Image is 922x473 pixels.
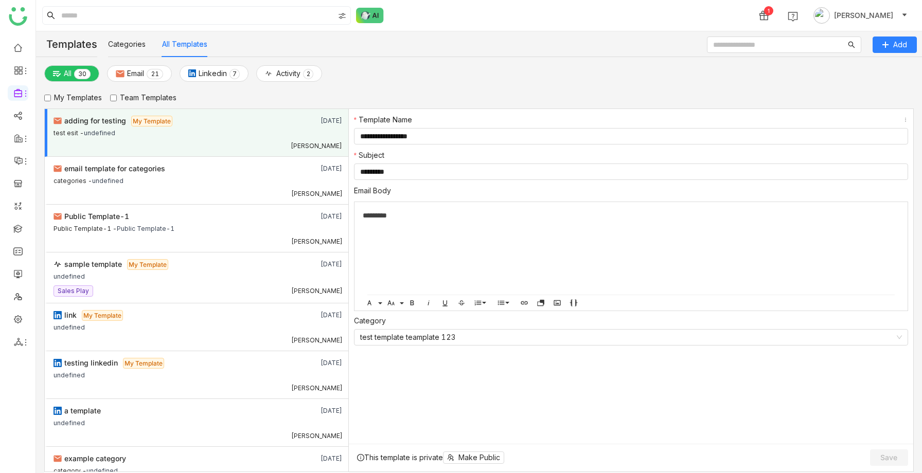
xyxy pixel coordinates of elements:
p: 2 [306,69,310,79]
img: avatar [813,7,830,24]
span: My Template [127,259,168,270]
img: linkedin.svg [54,311,62,319]
div: [PERSON_NAME] [291,142,342,150]
span: a template [64,406,101,415]
input: My Templates [44,95,51,101]
span: My Template [123,358,164,369]
div: [DATE] [285,453,342,464]
div: Public Template-1 - [54,222,117,233]
div: categories - [54,174,92,185]
p: 1 [155,69,159,79]
span: adding for testing [64,116,126,125]
span: Make Public [458,452,500,463]
img: logo [9,7,27,26]
div: [DATE] [285,163,342,174]
label: My Templates [44,92,102,103]
span: Public Template-1 [64,212,129,221]
img: email.svg [54,454,62,463]
button: Unordered List [496,297,506,308]
nz-tag: Sales Play [54,285,93,297]
img: linkedin.svg [54,359,62,367]
div: undefined [92,174,123,185]
p: 3 [78,69,82,79]
nz-badge-sup: 30 [74,69,91,79]
button: All Templates [162,39,207,50]
div: Templates [36,31,97,57]
label: Team Templates [110,92,176,103]
nz-badge-sup: 21 [147,69,163,79]
label: Template Name [354,114,412,125]
p: 0 [82,69,86,79]
nz-badge-sup: 2 [303,69,313,79]
span: example category [64,454,126,463]
div: 1 [764,6,773,15]
div: [DATE] [285,211,342,222]
img: ask-buddy-normal.svg [356,8,384,23]
button: Italic (⌘I) [423,297,434,308]
button: Insert Link (⌘K) [519,297,529,308]
div: [DATE] [285,310,342,321]
div: [PERSON_NAME] [291,238,343,246]
div: undefined [84,126,115,137]
button: Add [873,37,917,53]
span: Add [893,39,907,50]
span: All [64,68,72,79]
span: email template for categories [64,164,165,173]
span: Linkedin [199,68,227,79]
span: My Template [131,116,172,126]
span: My Template [82,310,123,321]
img: search-type.svg [338,12,346,20]
div: undefined [54,416,85,427]
img: email.svg [116,69,125,78]
button: [PERSON_NAME] [811,7,910,24]
button: Strikethrough (⌘S) [456,297,467,308]
div: [DATE] [285,405,342,416]
img: email.svg [54,212,62,221]
button: Activity [256,65,322,82]
img: activity.svg [54,260,62,268]
div: [DATE] [285,259,342,270]
div: [PERSON_NAME] [291,190,343,198]
div: [DATE] [285,115,342,126]
span: [PERSON_NAME] [834,10,893,21]
button: Font Family [364,297,379,308]
img: help.svg [788,11,798,22]
button: Underline (⌘U) [440,297,450,308]
label: Subject [354,150,384,161]
span: link [64,311,77,319]
div: undefined [54,369,85,379]
label: Category [354,315,386,326]
nz-select-item: test template teamplate 123 [360,330,902,345]
img: linkedin.svg [54,407,62,415]
p: 7 [233,69,237,79]
button: Linkedin [180,65,249,82]
button: Font Size [385,297,401,308]
div: test esit - [54,126,84,137]
img: email.svg [54,117,62,125]
div: undefined [54,270,85,281]
img: email.svg [54,165,62,173]
div: [PERSON_NAME] [291,432,343,440]
label: Email Body [354,185,391,196]
div: This template is private [357,451,504,464]
nz-badge-sup: 7 [229,69,240,79]
img: plainalloptions.svg [53,70,61,78]
button: Save [870,449,908,466]
button: All0 [44,65,99,82]
button: Ordered List [482,297,490,308]
div: [PERSON_NAME] [291,384,343,392]
div: undefined [54,321,85,332]
button: Bold (⌘B) [407,297,417,308]
span: sample template [64,260,122,268]
span: Email [127,68,144,79]
div: [PERSON_NAME] [291,287,343,295]
button: Categories [108,39,146,50]
span: testing linkedin [64,358,118,367]
button: Make Public [443,451,504,464]
div: [DATE] [285,357,342,369]
button: Unordered List [505,297,513,308]
button: Email [107,65,172,82]
p: 2 [151,69,155,79]
input: Team Templates [110,95,117,101]
span: Activity [276,68,300,79]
